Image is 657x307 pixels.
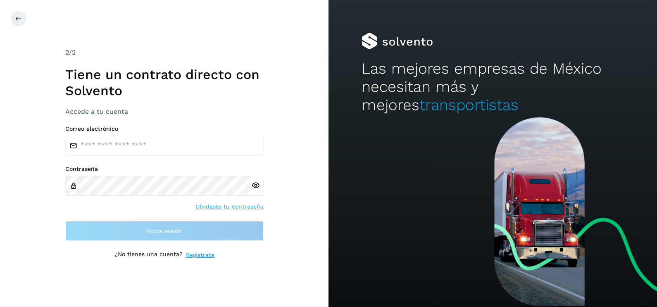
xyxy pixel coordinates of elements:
a: Regístrate [186,251,214,259]
span: transportistas [419,96,519,114]
h3: Accede a tu cuenta [65,108,264,115]
p: ¿No tienes una cuenta? [114,251,183,259]
span: Inicia sesión [147,228,182,234]
span: 2 [65,48,69,56]
label: Correo electrónico [65,125,264,132]
h2: Las mejores empresas de México necesitan más y mejores [362,60,624,115]
label: Contraseña [65,165,264,173]
div: /2 [65,48,264,58]
a: Olvidaste tu contraseña [195,202,264,211]
h1: Tiene un contrato directo con Solvento [65,67,264,98]
button: Inicia sesión [65,221,264,241]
